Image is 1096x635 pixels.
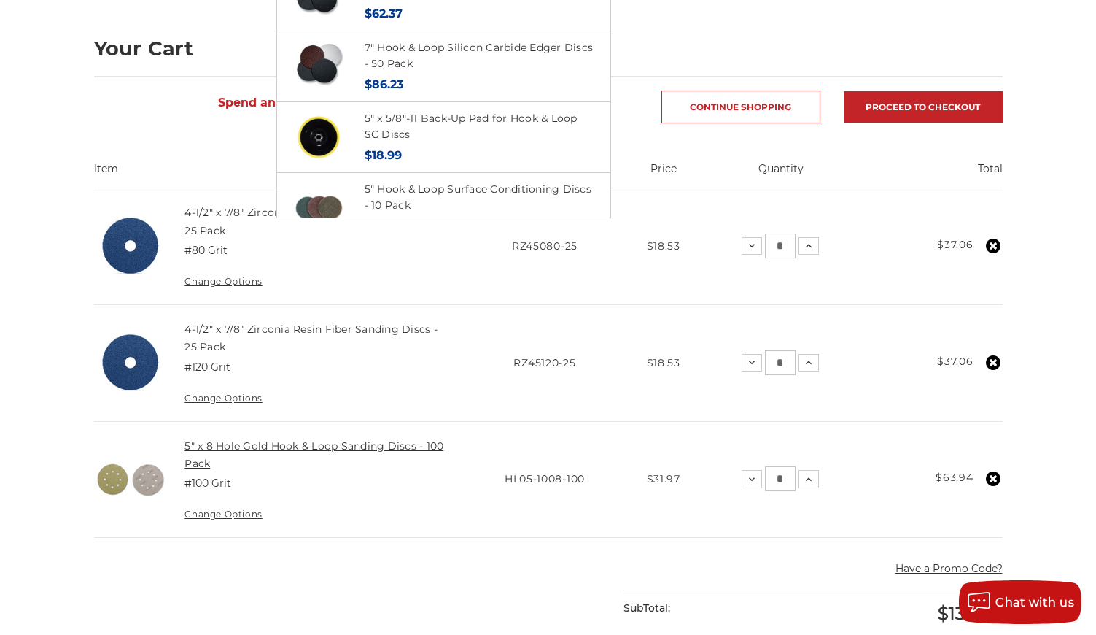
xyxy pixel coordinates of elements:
[699,161,864,188] th: Quantity
[184,509,262,520] a: Change Options
[94,210,167,282] img: 4-1/2" zirc resin fiber disc
[512,239,578,253] span: RZ45080-25
[623,590,813,626] div: SubTotal:
[184,206,438,236] a: 4-1/2" x 7/8" Zirconia Resin Fiber Sanding Discs - 25 Pack
[184,476,231,491] dd: #100 Grit
[629,161,699,188] th: Price
[995,596,1074,609] span: Chat with us
[647,472,680,485] span: $31.97
[218,96,522,109] span: Spend another $10.94 to qualify for free shipping!
[184,243,228,258] dd: #80 Grit
[294,183,343,233] img: 5 inch surface conditioning discs
[94,443,167,516] img: 5 inch 8 hole gold velcro disc stack
[365,112,578,142] a: 5" x 5/8"-11 Back-Up Pad for Hook & Loop SC Discs
[937,238,973,251] strong: $37.06
[937,355,973,368] strong: $37.06
[895,561,1003,577] button: Have a Promo Code?
[844,91,1003,123] a: Proceed to checkout
[765,466,796,491] input: 5" x 8 Hole Gold Hook & Loop Sanding Discs - 100 Pack Quantity:
[184,276,262,287] a: Change Options
[365,41,594,71] a: 7" Hook & Loop Silicon Carbide Edger Discs - 50 Pack
[513,356,575,369] span: RZ45120-25
[959,580,1081,624] button: Chat with us
[765,234,796,258] input: 4-1/2" x 7/8" Zirconia Resin Fiber Sanding Discs - 25 Pack Quantity:
[647,239,680,253] span: $18.53
[184,323,438,353] a: 4-1/2" x 7/8" Zirconia Resin Fiber Sanding Discs - 25 Pack
[864,161,1003,188] th: Total
[765,350,796,375] input: 4-1/2" x 7/8" Zirconia Resin Fiber Sanding Discs - 25 Pack Quantity:
[365,7,403,20] span: $62.37
[294,112,343,162] img: 5" x 5/8"-11 Back-Up Pad for Hook & Loop SC Discs
[184,393,262,404] a: Change Options
[94,161,462,188] th: Item
[505,472,585,485] span: HL05-1008-100
[184,439,443,470] a: 5" x 8 Hole Gold Hook & Loop Sanding Discs - 100 Pack
[294,42,343,91] img: Silicon Carbide 7" Hook & Loop Edger Discs
[94,327,167,399] img: 4-1/2" zirc resin fiber disc
[661,91,820,123] a: Continue Shopping
[365,77,403,91] span: $86.23
[365,182,591,212] a: 5" Hook & Loop Surface Conditioning Discs - 10 Pack
[94,39,1003,58] h1: Your Cart
[938,603,1003,624] span: $138.06
[647,356,680,369] span: $18.53
[365,148,402,162] span: $18.99
[184,360,230,375] dd: #120 Grit
[936,471,973,484] strong: $63.94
